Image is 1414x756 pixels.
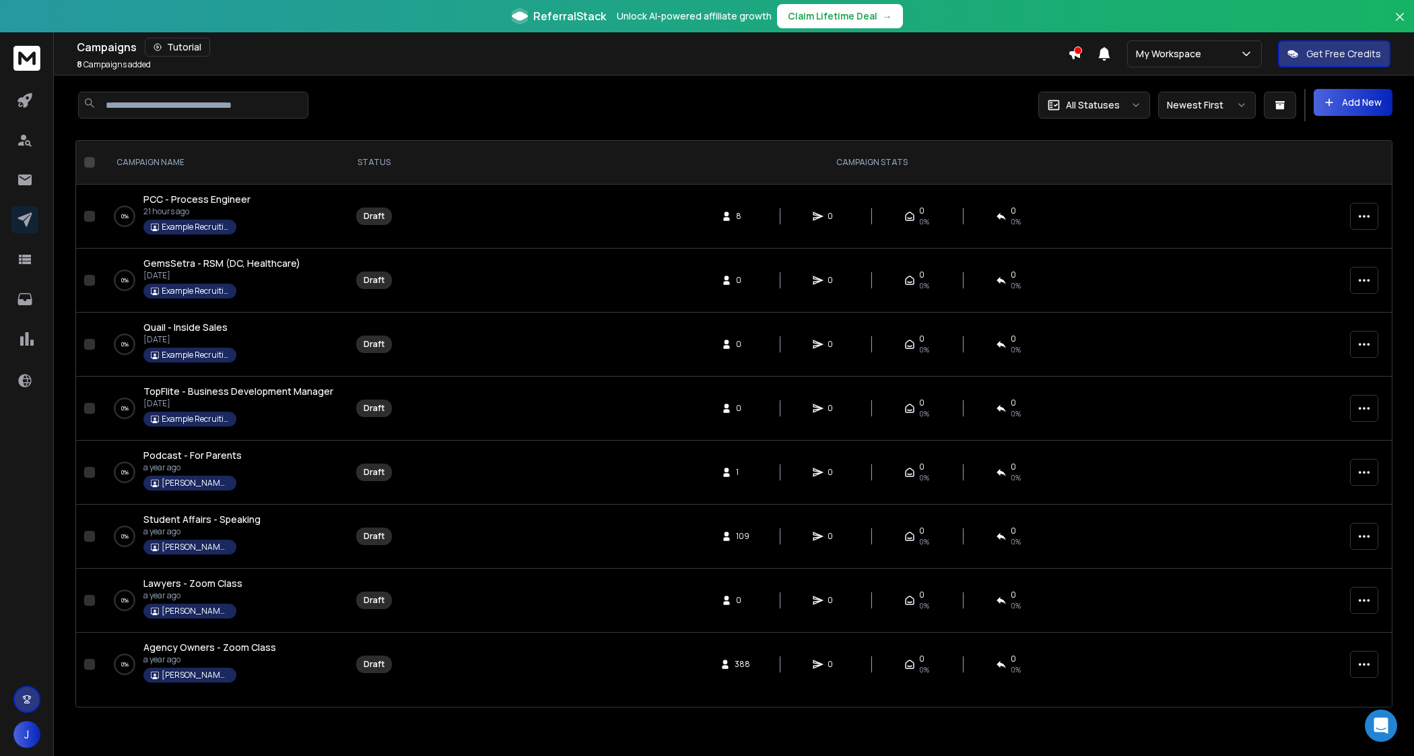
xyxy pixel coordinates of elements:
span: 388 [735,659,750,670]
span: 0% [919,600,929,611]
span: 0 [828,403,841,414]
span: 0% [919,280,929,291]
p: Example Recruiting [162,350,229,360]
a: PCC - Process Engineer [143,193,250,206]
span: 0 [919,526,924,536]
a: Quail - Inside Sales [143,321,228,334]
span: 109 [736,531,749,542]
a: TopFlite - Business Development Manager [143,385,333,398]
span: 0% [1011,280,1021,291]
span: 0% [919,344,929,355]
span: 8 [736,211,749,222]
span: GemsSetra - RSM (DC, Healthcare) [143,257,300,270]
div: Draft [364,339,384,350]
div: Draft [364,211,384,222]
p: 21 hours ago [143,206,250,217]
span: 0 [919,270,924,280]
span: 0% [1011,536,1021,547]
div: Draft [364,275,384,286]
span: 0% [919,408,929,419]
p: Example Recruiting [162,414,229,424]
p: 0 % [121,594,129,607]
button: Add New [1314,89,1392,116]
p: a year ago [143,590,242,601]
span: 8 [77,59,82,70]
span: 0 [736,339,749,350]
a: Podcast - For Parents [143,449,242,462]
div: Open Intercom Messenger [1365,710,1397,742]
p: [DATE] [143,270,300,281]
span: 0 [736,595,749,606]
span: 0 [1011,526,1016,536]
span: 0% [1011,216,1021,227]
td: 0%Student Affairs - Speakinga year ago[PERSON_NAME] Shit [100,505,347,569]
span: Student Affairs - Speaking [143,513,261,526]
div: Draft [364,659,384,670]
p: a year ago [143,462,242,473]
span: 0% [1011,344,1021,355]
span: 0 [919,334,924,344]
button: Newest First [1158,92,1256,119]
button: Get Free Credits [1278,40,1390,67]
span: 0% [1011,472,1021,483]
p: a year ago [143,526,261,537]
span: → [883,9,892,23]
span: 0% [919,536,929,547]
span: 0 [828,211,841,222]
span: 0 [1011,206,1016,216]
td: 0%PCC - Process Engineer21 hours agoExample Recruiting [100,185,347,249]
th: CAMPAIGN NAME [100,141,347,185]
p: All Statuses [1066,98,1120,112]
span: 0 [736,275,749,286]
p: Get Free Credits [1306,47,1381,61]
span: 0% [919,216,929,227]
span: TopFlite - Business Development Manager [143,385,333,398]
span: 0 [919,462,924,472]
p: 0 % [121,338,129,351]
p: [DATE] [143,398,333,409]
span: 0% [1011,664,1021,675]
p: My Workspace [1136,47,1207,61]
span: 0% [919,472,929,483]
p: Unlock AI-powered affiliate growth [617,9,772,23]
td: 0%GemsSetra - RSM (DC, Healthcare)[DATE]Example Recruiting [100,249,347,313]
p: [PERSON_NAME] Shit [162,542,229,553]
p: Example Recruiting [162,222,229,232]
span: 0 [736,403,749,414]
span: 0% [919,664,929,675]
span: Lawyers - Zoom Class [143,577,242,590]
button: J [13,721,40,748]
span: Podcast - For Parents [143,449,242,462]
span: PCC - Process Engineer [143,193,250,206]
span: 0 [828,659,841,670]
p: 0 % [121,274,129,287]
td: 0%Agency Owners - Zoom Classa year ago[PERSON_NAME] Shit [100,633,347,697]
span: 0 [1011,334,1016,344]
span: 0 [1011,590,1016,600]
span: Quail - Inside Sales [143,321,228,334]
p: [PERSON_NAME] Shit [162,478,229,489]
a: Lawyers - Zoom Class [143,577,242,590]
p: [PERSON_NAME] Shit [162,606,229,617]
p: 0 % [121,658,129,671]
td: 0%Podcast - For Parentsa year ago[PERSON_NAME] Shit [100,441,347,505]
span: 0 [1011,462,1016,472]
div: Draft [364,531,384,542]
p: [PERSON_NAME] Shit [162,670,229,681]
span: 0 [828,595,841,606]
button: Close banner [1391,8,1409,40]
span: 0% [1011,408,1021,419]
td: 0%Lawyers - Zoom Classa year ago[PERSON_NAME] Shit [100,569,347,633]
div: Draft [364,467,384,478]
div: Campaigns [77,38,1068,57]
p: 0 % [121,466,129,479]
button: Tutorial [145,38,210,57]
td: 0%Quail - Inside Sales[DATE]Example Recruiting [100,313,347,377]
span: 0 [828,275,841,286]
p: 0 % [121,530,129,543]
span: 0 [828,531,841,542]
span: 0 [919,590,924,600]
span: 0 [1011,398,1016,408]
p: Example Recruiting [162,286,229,296]
button: Claim Lifetime Deal→ [777,4,903,28]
